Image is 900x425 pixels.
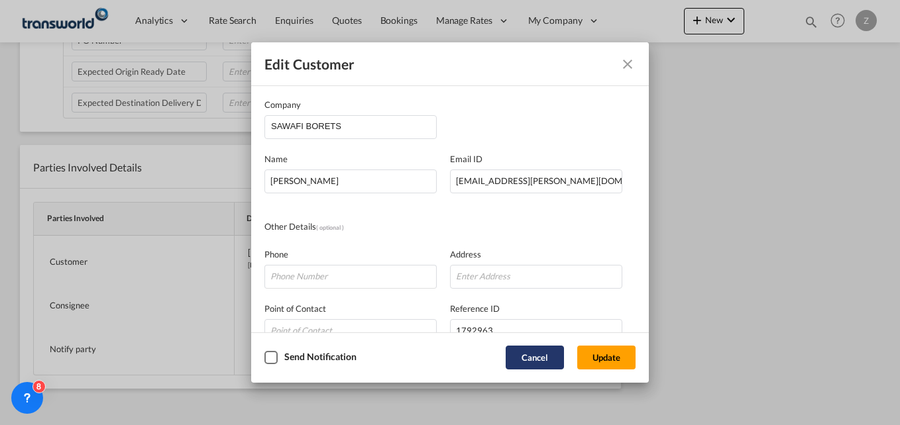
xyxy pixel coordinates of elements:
span: Company [264,99,301,110]
button: Update [577,346,636,369]
md-dialog: Company Name Email ... [251,42,649,383]
input: Point of Contact [264,319,437,343]
div: Other Details [264,220,450,234]
input: Enter Email ID [450,169,622,193]
button: Close dialog [614,51,641,77]
span: Edit Customer [264,56,355,72]
md-icon: Close dialog [620,56,636,72]
md-checkbox: Checkbox No Ink [264,351,357,364]
input: Enter Name [264,169,437,193]
input: Phone Number [264,265,437,289]
span: Reference ID [450,303,500,314]
span: Point of Contact [264,303,326,314]
span: Email ID [450,154,482,164]
input: Company [271,116,436,136]
span: Address [450,249,481,260]
span: Phone [264,249,288,260]
span: ( optional ) [316,224,344,231]
button: Cancel [506,346,564,369]
input: Enter Reference ID [450,319,622,343]
div: Send Notification [284,351,357,362]
input: Enter Address [450,265,622,289]
span: Name [264,154,288,164]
